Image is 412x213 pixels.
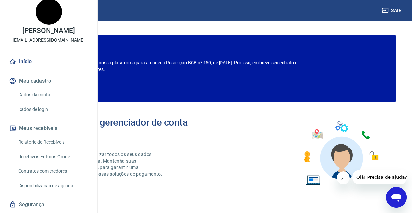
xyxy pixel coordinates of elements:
a: Dados de login [16,103,90,116]
button: Meu cadastro [8,74,90,88]
a: Relatório de Recebíveis [16,135,90,149]
iframe: Fechar mensagem [337,171,350,184]
a: Recebíveis Futuros Online [16,150,90,163]
iframe: Botão para abrir a janela de mensagens [386,187,407,208]
img: Imagem de um avatar masculino com diversos icones exemplificando as funcionalidades do gerenciado... [298,117,383,189]
a: Contratos com credores [16,164,90,178]
h2: Bem-vindo(a) ao gerenciador de conta Vindi [29,117,206,138]
iframe: Mensagem da empresa [352,170,407,184]
p: [EMAIL_ADDRESS][DOMAIN_NAME] [13,37,85,44]
span: Olá! Precisa de ajuda? [4,5,55,10]
button: Meus recebíveis [8,121,90,135]
a: Segurança [8,197,90,212]
a: Início [8,54,90,69]
p: [PERSON_NAME] [22,27,75,34]
button: Sair [381,5,404,17]
p: Estamos realizando adequações em nossa plataforma para atender a Resolução BCB nº 150, de [DATE].... [25,59,314,73]
a: Disponibilização de agenda [16,179,90,192]
a: Dados da conta [16,88,90,102]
